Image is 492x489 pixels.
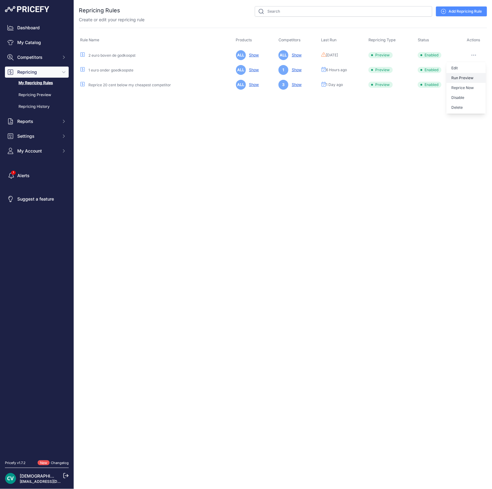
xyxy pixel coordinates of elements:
span: ALL [236,50,246,60]
span: Enabled [418,52,441,58]
h2: Repricing Rules [79,6,120,15]
span: Status [418,38,429,42]
button: My Account [5,145,69,157]
span: 1 Day ago [326,82,343,87]
span: 3 [279,80,288,90]
a: My Repricing Rules [5,78,69,88]
a: Show [289,82,302,87]
nav: Sidebar [5,22,69,453]
a: Reprice 20 cent below my cheapest competitor [88,83,171,87]
div: Pricefy v1.7.2 [5,460,26,466]
span: Preview [368,67,393,73]
span: Preview [368,82,393,88]
button: Competitors [5,52,69,63]
span: Settings [17,133,58,139]
span: [DATE] [326,53,338,58]
span: Rule Name [80,38,99,42]
span: Actions [467,38,481,42]
a: Show [289,67,302,72]
a: [DEMOGRAPHIC_DATA][PERSON_NAME] der ree [DEMOGRAPHIC_DATA] [20,473,168,479]
a: Suggest a feature [5,194,69,205]
button: Reprice Now [446,83,486,93]
a: 2 euro boven de godkoopst [88,53,136,58]
a: My Catalog [5,37,69,48]
span: Reports [17,118,58,124]
span: Competitors [17,54,58,60]
a: [EMAIL_ADDRESS][DOMAIN_NAME] [20,479,84,484]
button: Delete [446,103,486,112]
button: Settings [5,131,69,142]
span: ALL [236,65,246,75]
a: Changelog [51,461,69,465]
span: Products [236,38,252,42]
a: Add Repricing Rule [436,6,487,16]
button: Repricing [5,67,69,78]
a: Repricing History [5,101,69,112]
a: 1 euro onder goedkoopste [88,68,133,72]
a: Show [247,53,259,57]
a: Alerts [5,170,69,181]
p: Create or edit your repricing rule [79,17,144,23]
span: Repricing Type [368,38,396,42]
span: 6 Hours ago [326,67,347,72]
img: Pricefy Logo [5,6,49,12]
span: 1 [279,65,288,75]
button: Disable [446,93,486,103]
button: Run Preview [446,73,486,83]
span: Repricing [17,69,58,75]
a: Repricing Preview [5,90,69,100]
span: ALL [236,80,246,90]
a: Show [247,67,259,72]
span: New [38,460,50,466]
input: Search [255,6,432,17]
span: Last Run [321,38,337,42]
a: Show [247,82,259,87]
a: Show [289,53,302,57]
button: Reports [5,116,69,127]
span: Competitors [279,38,301,42]
a: Dashboard [5,22,69,33]
span: Preview [368,52,393,58]
span: Enabled [418,82,441,88]
a: Edit [446,63,486,73]
span: ALL [279,50,288,60]
span: My Account [17,148,58,154]
span: Enabled [418,67,441,73]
